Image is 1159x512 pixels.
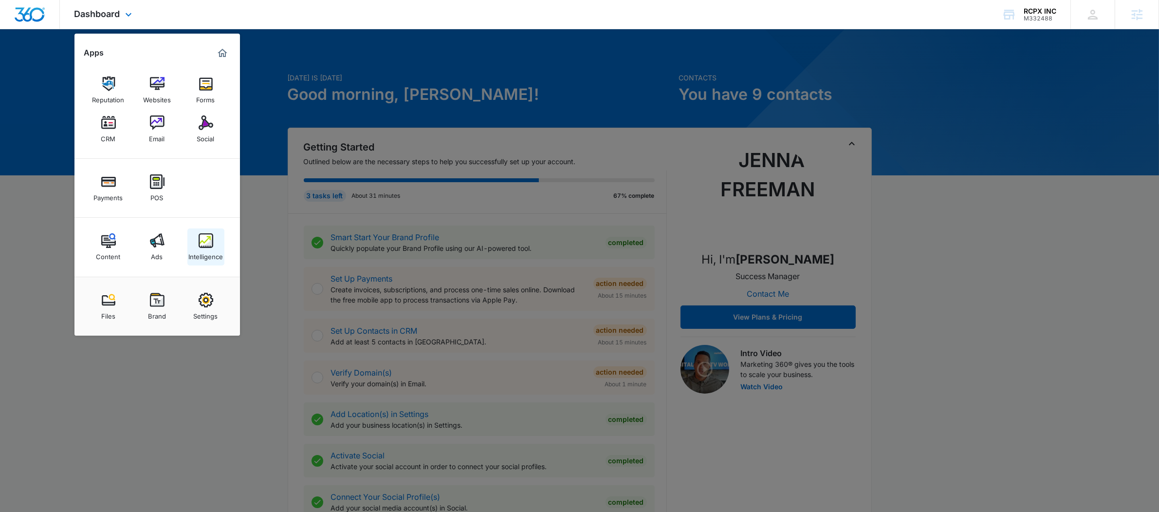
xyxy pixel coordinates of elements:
[90,228,127,265] a: Content
[187,288,224,325] a: Settings
[74,9,120,19] span: Dashboard
[92,91,125,104] div: Reputation
[187,111,224,148] a: Social
[197,130,215,143] div: Social
[194,307,218,320] div: Settings
[188,248,223,261] div: Intelligence
[187,228,224,265] a: Intelligence
[148,307,166,320] div: Brand
[90,288,127,325] a: Files
[139,72,176,109] a: Websites
[149,130,165,143] div: Email
[151,248,163,261] div: Ads
[139,170,176,207] a: POS
[139,288,176,325] a: Brand
[1024,7,1056,15] div: account name
[84,48,104,57] h2: Apps
[187,72,224,109] a: Forms
[1024,15,1056,22] div: account id
[143,91,171,104] div: Websites
[151,189,164,202] div: POS
[139,111,176,148] a: Email
[197,91,215,104] div: Forms
[90,111,127,148] a: CRM
[215,45,230,61] a: Marketing 360® Dashboard
[101,130,116,143] div: CRM
[90,170,127,207] a: Payments
[94,189,123,202] div: Payments
[101,307,115,320] div: Files
[139,228,176,265] a: Ads
[96,248,121,261] div: Content
[90,72,127,109] a: Reputation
